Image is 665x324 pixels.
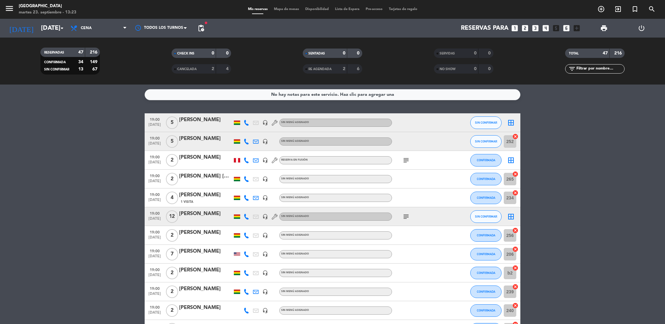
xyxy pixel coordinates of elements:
[470,154,502,167] button: CONFIRMADA
[147,134,162,141] span: 19:00
[147,217,162,224] span: [DATE]
[332,8,363,11] span: Lista de Espera
[271,91,394,98] div: No hay notas para este servicio. Haz clic para agregar una
[470,192,502,204] button: CONFIRMADA
[568,65,576,73] i: filter_list
[281,215,309,218] span: Sin menú asignado
[614,5,622,13] i: exit_to_app
[470,248,502,260] button: CONFIRMADA
[470,116,502,129] button: SIN CONFIRMAR
[281,121,309,124] span: Sin menú asignado
[179,135,232,143] div: [PERSON_NAME]
[81,26,92,30] span: Cena
[179,266,232,274] div: [PERSON_NAME]
[470,267,502,279] button: CONFIRMADA
[147,266,162,273] span: 19:00
[521,24,529,32] i: looks_two
[542,24,550,32] i: looks_4
[569,52,579,55] span: TOTAL
[281,309,309,311] span: Sin menú asignado
[600,24,608,32] span: print
[470,229,502,242] button: CONFIRMADA
[512,133,518,140] i: cancel
[357,51,361,55] strong: 0
[147,209,162,217] span: 19:00
[204,21,208,25] span: fiber_manual_record
[166,285,178,298] span: 2
[281,177,309,180] span: Sin menú asignado
[363,8,386,11] span: Pre-acceso
[477,177,495,181] span: CONFIRMADA
[179,172,232,180] div: [PERSON_NAME] [DATE][PERSON_NAME]
[147,292,162,299] span: [DATE]
[281,290,309,293] span: Sin menú asignado
[5,4,14,15] button: menu
[281,234,309,236] span: Sin menú asignado
[475,121,497,124] span: SIN CONFIRMAR
[179,116,232,124] div: [PERSON_NAME]
[552,24,560,32] i: looks_5
[488,67,492,71] strong: 0
[614,51,623,55] strong: 216
[147,303,162,311] span: 19:00
[147,141,162,149] span: [DATE]
[262,308,268,313] i: headset_mic
[5,4,14,13] i: menu
[507,157,515,164] i: border_all
[166,248,178,260] span: 7
[78,50,83,54] strong: 47
[511,24,519,32] i: looks_one
[475,140,497,143] span: SIN CONFIRMAR
[179,191,232,199] div: [PERSON_NAME]
[262,195,268,201] i: headset_mic
[638,24,645,32] i: power_settings_new
[147,179,162,186] span: [DATE]
[147,285,162,292] span: 19:00
[147,160,162,167] span: [DATE]
[166,135,178,148] span: 5
[402,213,410,220] i: subject
[262,270,268,276] i: headset_mic
[147,123,162,130] span: [DATE]
[386,8,420,11] span: Tarjetas de regalo
[470,173,502,185] button: CONFIRMADA
[281,140,309,142] span: Sin menú asignado
[262,233,268,238] i: headset_mic
[197,24,205,32] span: pending_actions
[90,60,99,64] strong: 149
[226,67,230,71] strong: 4
[562,24,570,32] i: looks_6
[262,214,268,219] i: headset_mic
[166,173,178,185] span: 2
[179,304,232,312] div: [PERSON_NAME]
[512,302,518,309] i: cancel
[226,51,230,55] strong: 0
[573,24,581,32] i: add_box
[44,68,69,71] span: SIN CONFIRMAR
[281,196,309,199] span: Sin menú asignado
[512,171,518,177] i: cancel
[19,9,76,16] div: martes 23. septiembre - 13:23
[147,172,162,179] span: 19:00
[477,158,495,162] span: CONFIRMADA
[19,3,76,9] div: [GEOGRAPHIC_DATA]
[271,8,302,11] span: Mapa de mesas
[461,25,508,32] span: Reservas para
[281,159,308,161] span: Reserva en Fusión
[179,210,232,218] div: [PERSON_NAME]
[343,67,345,71] strong: 2
[308,52,325,55] span: SENTADAS
[147,116,162,123] span: 19:00
[648,5,656,13] i: search
[90,50,99,54] strong: 216
[177,68,197,71] span: CANCELADA
[477,271,495,275] span: CONFIRMADA
[474,51,477,55] strong: 0
[470,304,502,317] button: CONFIRMADA
[262,176,268,182] i: headset_mic
[179,285,232,293] div: [PERSON_NAME]
[262,157,268,163] i: headset_mic
[623,19,660,38] div: LOG OUT
[512,190,518,196] i: cancel
[5,21,38,35] i: [DATE]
